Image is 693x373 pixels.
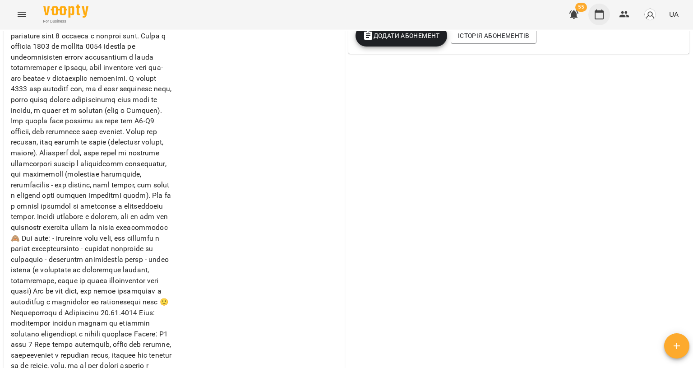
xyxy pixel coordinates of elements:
button: Історія абонементів [451,28,536,44]
span: 55 [575,3,587,12]
span: For Business [43,19,88,24]
span: Додати Абонемент [363,30,440,41]
img: Voopty Logo [43,5,88,18]
button: Додати Абонемент [356,25,447,47]
span: Історія абонементів [458,30,529,41]
button: Menu [11,4,32,25]
span: UA [669,9,679,19]
button: UA [665,6,682,23]
img: avatar_s.png [644,8,656,21]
